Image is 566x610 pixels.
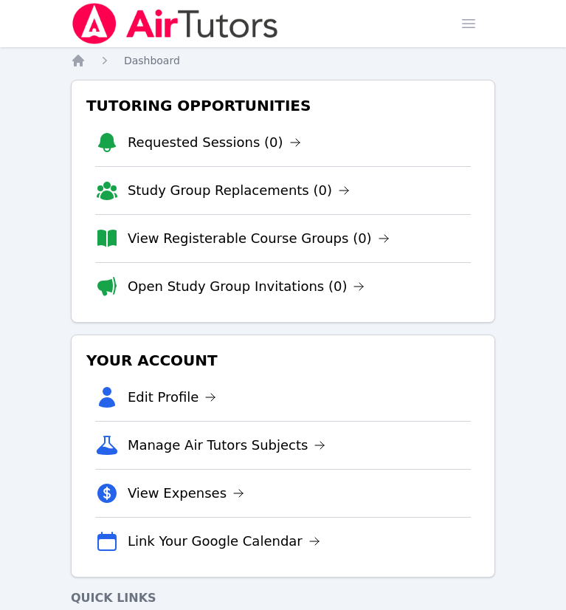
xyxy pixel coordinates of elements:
h3: Tutoring Opportunities [83,92,483,119]
a: View Expenses [128,483,244,504]
a: Link Your Google Calendar [128,531,320,552]
h3: Your Account [83,347,483,374]
span: Dashboard [124,55,180,66]
a: Study Group Replacements (0) [128,180,350,201]
a: Requested Sessions (0) [128,132,301,153]
img: Air Tutors [71,3,280,44]
a: View Registerable Course Groups (0) [128,228,390,249]
nav: Breadcrumb [71,53,495,68]
a: Dashboard [124,53,180,68]
a: Manage Air Tutors Subjects [128,435,326,456]
h4: Quick Links [71,589,495,607]
a: Open Study Group Invitations (0) [128,276,365,297]
a: Edit Profile [128,387,217,408]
